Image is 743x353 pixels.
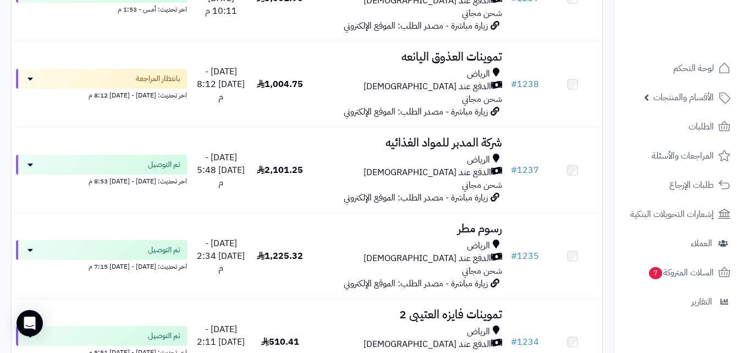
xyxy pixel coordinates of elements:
[462,93,502,106] span: شحن مجاني
[257,164,303,177] span: 2,101.25
[511,335,517,349] span: #
[511,78,539,91] a: #1238
[691,236,712,251] span: العملاء
[621,201,736,227] a: إشعارات التحويلات البنكية
[621,143,736,169] a: المراجعات والأسئلة
[621,55,736,82] a: لوحة التحكم
[257,249,303,263] span: 1,225.32
[668,30,733,53] img: logo-2.png
[621,172,736,198] a: طلبات الإرجاع
[652,148,714,164] span: المراجعات والأسئلة
[511,164,539,177] a: #1237
[148,159,180,170] span: تم التوصيل
[621,289,736,315] a: التقارير
[673,61,714,76] span: لوحة التحكم
[630,207,714,222] span: إشعارات التحويلات البنكية
[344,19,488,32] span: زيارة مباشرة - مصدر الطلب: الموقع الإلكتروني
[462,178,502,192] span: شحن مجاني
[653,90,714,105] span: الأقسام والمنتجات
[16,310,43,336] div: Open Intercom Messenger
[669,177,714,193] span: طلبات الإرجاع
[467,154,490,166] span: الرياض
[148,330,180,341] span: تم التوصيل
[691,294,712,309] span: التقارير
[649,267,662,279] span: 7
[197,237,245,275] span: [DATE] - [DATE] 2:34 م
[16,260,187,271] div: اخر تحديث: [DATE] - [DATE] 7:15 م
[462,7,502,20] span: شحن مجاني
[511,335,539,349] a: #1234
[511,78,517,91] span: #
[511,249,517,263] span: #
[344,105,488,118] span: زيارة مباشرة - مصدر الطلب: الموقع الإلكتروني
[148,245,180,256] span: تم التوصيل
[197,65,245,104] span: [DATE] - [DATE] 8:12 م
[648,265,714,280] span: السلات المتروكة
[344,191,488,204] span: زيارة مباشرة - مصدر الطلب: الموقع الإلكتروني
[364,338,491,351] span: الدفع عند [DEMOGRAPHIC_DATA]
[364,166,491,179] span: الدفع عند [DEMOGRAPHIC_DATA]
[467,240,490,252] span: الرياض
[364,252,491,265] span: الدفع عند [DEMOGRAPHIC_DATA]
[344,277,488,290] span: زيارة مباشرة - مصدر الطلب: الموقع الإلكتروني
[314,308,502,321] h3: تموينات فايزه العتيبى 2
[16,89,187,100] div: اخر تحديث: [DATE] - [DATE] 8:12 م
[136,73,180,84] span: بانتظار المراجعة
[364,80,491,93] span: الدفع عند [DEMOGRAPHIC_DATA]
[314,51,502,63] h3: تموينات العذوق اليانعه
[621,230,736,257] a: العملاء
[621,259,736,286] a: السلات المتروكة7
[462,264,502,278] span: شحن مجاني
[467,325,490,338] span: الرياض
[16,175,187,186] div: اخر تحديث: [DATE] - [DATE] 8:53 م
[467,68,490,80] span: الرياض
[261,335,299,349] span: 510.41
[621,113,736,140] a: الطلبات
[689,119,714,134] span: الطلبات
[314,137,502,149] h3: شركة المدبر للمواد الغذائيه
[16,3,187,14] div: اخر تحديث: أمس - 1:53 م
[511,249,539,263] a: #1235
[314,222,502,235] h3: رسوم مطر
[197,151,245,189] span: [DATE] - [DATE] 5:48 م
[257,78,303,91] span: 1,004.75
[511,164,517,177] span: #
